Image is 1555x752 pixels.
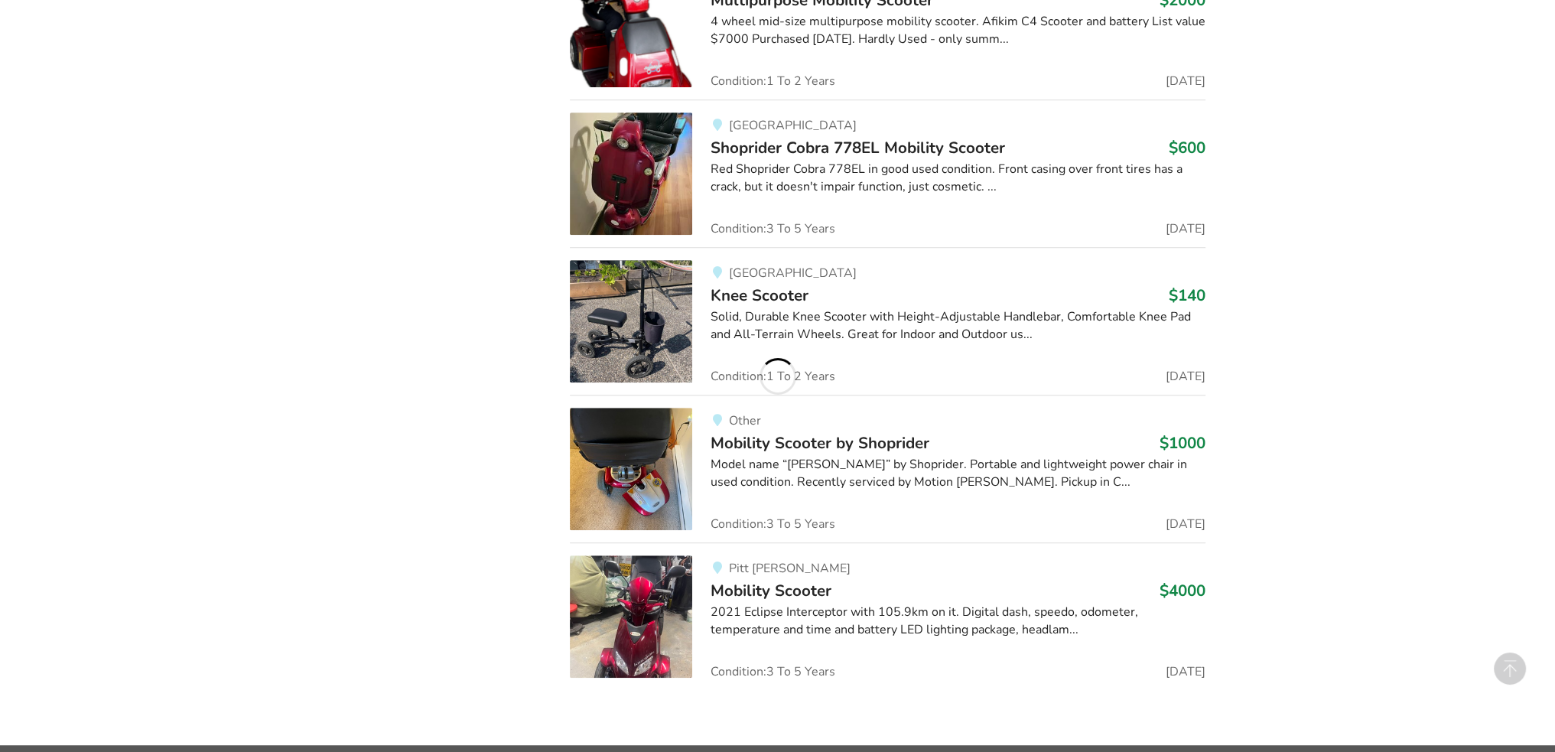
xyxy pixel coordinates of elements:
[570,555,692,678] img: mobility-mobility scooter
[1169,138,1205,158] h3: $600
[728,412,760,429] span: Other
[711,308,1205,343] div: Solid, Durable Knee Scooter with Height-Adjustable Handlebar, Comfortable Knee Pad and All-Terrai...
[711,580,831,601] span: Mobility Scooter
[570,408,692,530] img: mobility-mobility scooter by shoprider
[711,370,835,383] span: Condition: 1 To 2 Years
[570,395,1205,542] a: mobility-mobility scooter by shoprider OtherMobility Scooter by Shoprider$1000Model name “[PERSON...
[711,666,835,678] span: Condition: 3 To 5 Years
[570,247,1205,395] a: mobility-knee scooter[GEOGRAPHIC_DATA]Knee Scooter$140Solid, Durable Knee Scooter with Height-Adj...
[570,542,1205,678] a: mobility-mobility scooterPitt [PERSON_NAME]Mobility Scooter$40002021 Eclipse Interceptor with 105...
[711,432,929,454] span: Mobility Scooter by Shoprider
[711,456,1205,491] div: Model name “[PERSON_NAME]” by Shoprider. Portable and lightweight power chair in used condition. ...
[1166,75,1205,87] span: [DATE]
[711,75,835,87] span: Condition: 1 To 2 Years
[1160,581,1205,601] h3: $4000
[711,223,835,235] span: Condition: 3 To 5 Years
[728,117,856,134] span: [GEOGRAPHIC_DATA]
[728,265,856,282] span: [GEOGRAPHIC_DATA]
[1166,370,1205,383] span: [DATE]
[1160,433,1205,453] h3: $1000
[711,604,1205,639] div: 2021 Eclipse Interceptor with 105.9km on it. Digital dash, speedo, odometer, temperature and time...
[570,260,692,383] img: mobility-knee scooter
[711,285,808,306] span: Knee Scooter
[1166,223,1205,235] span: [DATE]
[711,13,1205,48] div: 4 wheel mid-size multipurpose mobility scooter. Afikim C4 Scooter and battery List value $7000 Pu...
[570,112,692,235] img: mobility-shoprider cobra 778el mobility scooter
[1169,285,1205,305] h3: $140
[728,560,850,577] span: Pitt [PERSON_NAME]
[711,161,1205,196] div: Red Shoprider Cobra 778EL in good used condition. Front casing over front tires has a crack, but ...
[570,99,1205,247] a: mobility-shoprider cobra 778el mobility scooter[GEOGRAPHIC_DATA]Shoprider Cobra 778EL Mobility Sc...
[711,137,1005,158] span: Shoprider Cobra 778EL Mobility Scooter
[1166,518,1205,530] span: [DATE]
[711,518,835,530] span: Condition: 3 To 5 Years
[1166,666,1205,678] span: [DATE]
